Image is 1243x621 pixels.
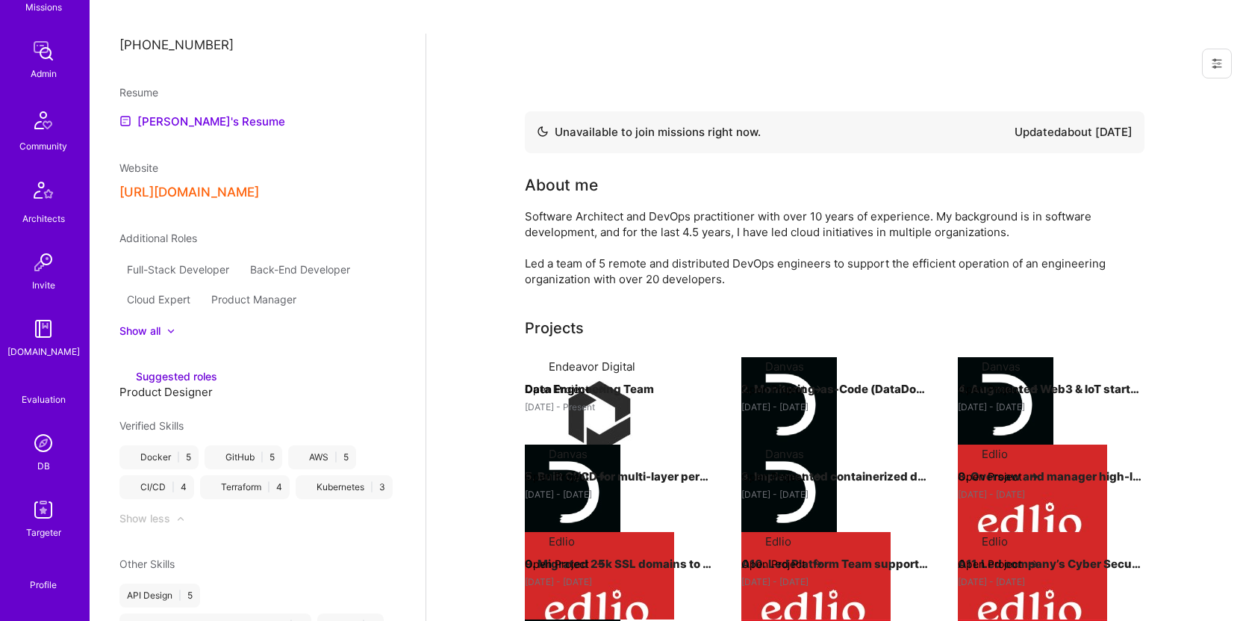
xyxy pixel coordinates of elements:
i: icon ATeamGray [127,483,136,492]
div: About me [525,174,598,197]
div: Community [19,138,67,154]
h4: 9. Migrated 25k SSL domains to Cloudflare with 0 downtime [525,554,711,574]
span: | [261,451,264,463]
i: icon SelectionTeam [38,380,49,392]
div: AWS 5 [288,445,356,469]
div: Profile [30,577,57,591]
div: Cloud Expert [119,288,198,312]
div: Kubernetes 3 [296,475,393,499]
img: Architects [25,175,61,211]
img: guide book [28,314,58,344]
img: Availability [537,126,549,138]
span: | [178,590,181,602]
button: Open Project [741,469,823,484]
span: | [177,451,180,463]
button: [URL][DOMAIN_NAME] [119,185,259,200]
div: Architects [22,211,65,226]
img: arrow-right [595,471,607,483]
div: GitHub 5 [205,445,282,469]
h4: A11. Led company’s Cyber Security and AppSec initiatives [958,554,1144,574]
div: API Design 5 [119,584,200,608]
div: Edlio [549,534,575,549]
button: Open Project [525,556,607,572]
div: Unavailable to join missions right now. [537,123,761,141]
div: Terraform 4 [200,475,290,499]
h4: A10. Led Platform Team supporting 20+ developers [741,554,928,574]
div: Back-End Developer [243,258,358,282]
span: Website [119,161,158,174]
div: Danvas [765,446,804,462]
button: Open Project [741,556,823,572]
span: | [172,481,175,493]
img: Resume [119,115,131,127]
i: icon ATeamGray [127,453,136,462]
div: [DATE] - [DATE] [741,574,928,590]
div: Software Architect and DevOps practitioner with over 10 years of experience. My background is in ... [525,208,1144,287]
h4: 5. Built CI/CD for multi-layer performant Lambda function (Go) [525,467,711,486]
img: admin teamwork [28,36,58,66]
span: Resume [119,86,158,99]
img: Company logo [525,357,674,507]
button: Open Project [525,469,607,484]
span: | [334,451,337,463]
h4: Data Engineering Team [525,380,711,399]
div: CI/CD 4 [119,475,194,499]
h4: 2. Monitoring-as-Code (DataDog) for a startup [741,380,928,399]
a: Profile [25,561,62,591]
img: arrow-right [1028,383,1040,395]
div: Product Manager [204,288,304,312]
button: Open Project [958,469,1040,484]
span: Additional Roles [119,232,197,244]
div: Projects [525,317,584,339]
h4: 3. Implemented containerized demons for IoT devices [741,467,928,486]
div: [DATE] - [DATE] [525,574,711,590]
div: Invite [32,277,55,293]
div: Edlio [765,534,791,549]
img: arrow-right [811,558,823,570]
img: arrow-right [595,558,607,570]
i: icon SuggestedTeams [119,371,130,382]
div: Danvas [982,359,1021,374]
img: arrow-right [595,383,607,395]
img: Company logo [525,445,620,540]
div: [DATE] - [DATE] [741,486,928,502]
p: [PHONE_NUMBER] [119,37,396,55]
div: Admin [31,66,57,81]
div: [DOMAIN_NAME] [7,344,80,359]
div: Edlio [982,446,1008,462]
img: arrow-right [811,383,823,395]
div: Targeter [26,525,61,540]
div: Suggested roles [119,368,217,384]
div: [DATE] - [DATE] [525,486,711,502]
div: Endeavor Digital [549,359,635,374]
img: Community [25,102,61,138]
div: [DATE] - [DATE] [741,399,928,415]
img: Invite [28,247,58,277]
img: Company logo [958,445,1107,594]
div: [DATE] - [DATE] [958,486,1144,502]
img: Company logo [958,357,1053,453]
div: Danvas [765,359,804,374]
span: | [267,481,270,493]
span: Verified Skills [119,419,184,432]
div: Danvas [549,446,588,462]
img: Skill Targeter [28,495,58,525]
img: arrow-right [811,471,823,483]
img: Company logo [741,445,837,540]
div: [DATE] - [DATE] [958,399,1144,415]
div: DB [37,458,50,474]
i: icon ATeamGray [296,453,305,462]
div: Full-Stack Developer [119,258,237,282]
div: Updated about [DATE] [1015,123,1133,141]
img: arrow-right [1028,558,1040,570]
button: Open Project [958,381,1040,397]
a: [PERSON_NAME]'s Resume [119,112,285,130]
span: | [370,481,373,493]
img: Company logo [741,357,837,453]
div: Docker 5 [119,445,199,469]
div: Show all [119,324,161,339]
button: Open Project [958,556,1040,572]
h4: 4. Augmented Web3 & IoT startup staff in a Developer role [958,380,1144,399]
div: Edlio [982,534,1008,549]
div: Show less [119,511,170,526]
